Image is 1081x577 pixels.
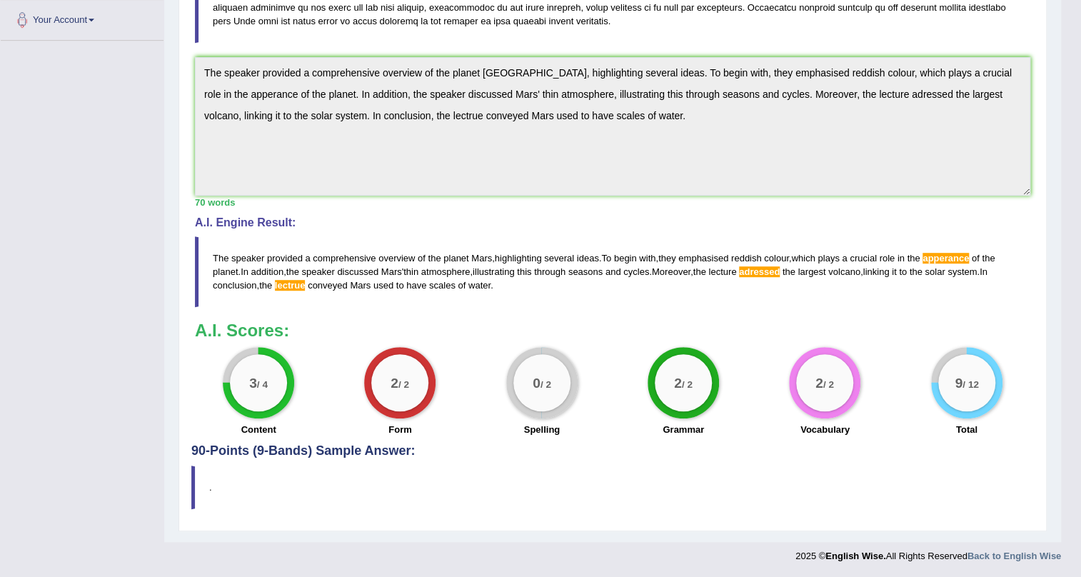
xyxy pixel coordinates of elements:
span: Possible spelling mistake found. (did you mean: appearance) [922,253,969,264]
small: / 4 [257,379,268,390]
span: several [544,253,574,264]
span: solar [925,266,945,277]
b: A.I. Scores: [195,321,289,340]
span: of [972,253,980,264]
label: Form [388,423,412,436]
span: colour [764,253,789,264]
span: To [601,253,611,264]
label: Spelling [524,423,560,436]
span: which [791,253,815,264]
span: plays [818,253,839,264]
big: 2 [391,375,399,391]
span: the [910,266,922,277]
span: the [286,266,299,277]
span: of [458,280,466,291]
span: used [373,280,393,291]
span: linking [863,266,890,277]
span: The [213,253,228,264]
span: planet [213,266,238,277]
span: in [898,253,905,264]
div: 2025 © All Rights Reserved [795,542,1061,563]
span: Possible spelling mistake found. (did you mean: addressed) [739,266,780,277]
span: thin [403,266,418,277]
span: to [396,280,404,291]
small: / 2 [823,379,834,390]
span: addition [251,266,284,277]
span: atmosphere [421,266,471,277]
span: In [980,266,987,277]
div: 70 words [195,196,1030,209]
span: highlighting [495,253,542,264]
small: / 2 [398,379,409,390]
span: Possible spelling mistake found. (did you mean: lecture) [275,280,306,291]
span: the [907,253,920,264]
span: discussed [337,266,378,277]
span: role [879,253,895,264]
span: the [259,280,272,291]
span: ideas [577,253,599,264]
span: they [658,253,676,264]
span: Mars [471,253,492,264]
span: Mars [350,280,371,291]
span: scales [429,280,456,291]
span: emphasised [678,253,728,264]
span: Mars [381,266,402,277]
small: / 2 [682,379,693,390]
span: crucial [850,253,877,264]
span: conclusion [213,280,256,291]
span: system [947,266,977,277]
span: largest [798,266,825,277]
small: / 2 [540,379,551,390]
span: lecture [708,266,736,277]
span: a [842,253,847,264]
span: through [534,266,565,277]
blockquote: . [191,466,1034,509]
span: have [406,280,426,291]
big: 2 [816,375,824,391]
span: Moreover [652,266,690,277]
span: speaker [301,266,334,277]
span: provided [267,253,303,264]
span: speaker [231,253,264,264]
span: conveyed [308,280,348,291]
span: overview [378,253,415,264]
span: comprehensive [313,253,376,264]
span: the [428,253,441,264]
span: the [982,253,995,264]
span: with [639,253,655,264]
span: it [892,266,897,277]
span: begin [614,253,637,264]
a: Back to English Wise [967,551,1061,561]
big: 9 [955,375,962,391]
span: the [693,266,706,277]
span: volcano [828,266,860,277]
small: / 12 [962,379,979,390]
h4: A.I. Engine Result: [195,216,1030,229]
span: In [241,266,248,277]
label: Total [956,423,977,436]
label: Content [241,423,276,436]
big: 2 [674,375,682,391]
span: seasons [568,266,603,277]
span: a [305,253,310,264]
span: cycles [623,266,649,277]
span: the [783,266,795,277]
span: and [605,266,621,277]
blockquote: , . , , . , ' , . , , . , . [195,236,1030,307]
strong: English Wise. [825,551,885,561]
big: 0 [533,375,540,391]
span: reddish [731,253,762,264]
label: Grammar [663,423,704,436]
span: illustrating [473,266,515,277]
label: Vocabulary [800,423,850,436]
span: planet [443,253,468,264]
span: water [468,280,491,291]
span: to [899,266,907,277]
span: this [517,266,531,277]
big: 3 [249,375,257,391]
span: of [418,253,426,264]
